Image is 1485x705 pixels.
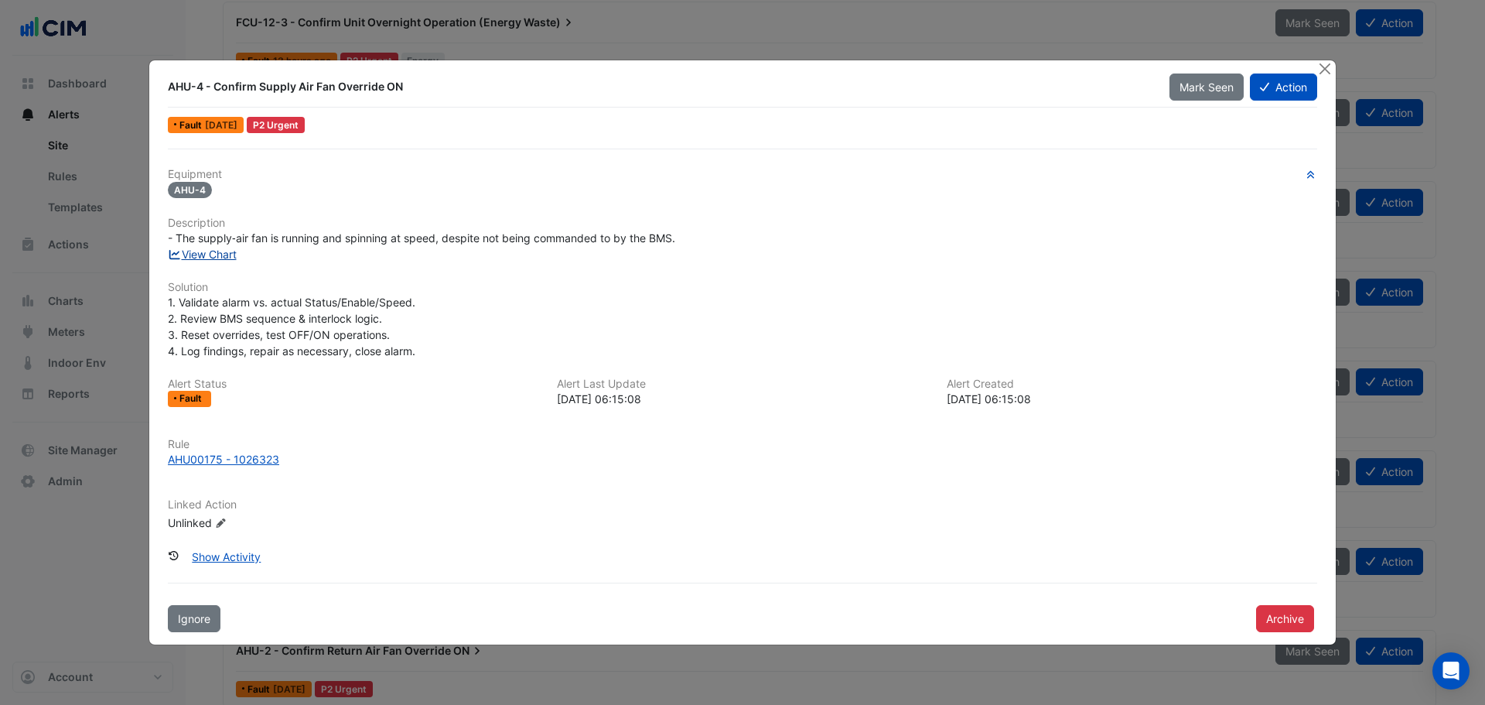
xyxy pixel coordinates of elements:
span: Mark Seen [1179,80,1234,94]
h6: Rule [168,438,1317,451]
button: Show Activity [182,543,271,570]
button: Archive [1256,605,1314,632]
div: P2 Urgent [247,117,305,133]
span: 1. Validate alarm vs. actual Status/Enable/Speed. 2. Review BMS sequence & interlock logic. 3. Re... [168,296,415,358]
button: Close [1316,60,1333,77]
span: - The supply‑air fan is running and spinning at speed, despite not being commanded to by the BMS. [168,231,675,245]
span: Tue 23-Sep-2025 06:15 AEST [205,119,237,131]
a: View Chart [168,248,237,261]
button: Action [1250,74,1317,101]
h6: Equipment [168,168,1317,181]
button: Ignore [168,605,220,632]
a: AHU00175 - 1026323 [168,451,1317,467]
span: AHU-4 [168,182,212,198]
h6: Alert Last Update [557,378,927,391]
h6: Linked Action [168,498,1317,512]
div: AHU-4 - Confirm Supply Air Fan Override ON [168,79,1151,94]
span: Fault [179,121,205,130]
div: AHU00175 - 1026323 [168,451,279,467]
h6: Alert Status [168,378,538,391]
h6: Description [168,217,1317,230]
h6: Solution [168,281,1317,294]
div: Unlinked [168,514,353,530]
span: Fault [179,394,205,403]
div: [DATE] 06:15:08 [557,391,927,407]
div: Open Intercom Messenger [1432,652,1470,690]
span: Ignore [178,612,210,625]
fa-icon: Edit Linked Action [215,517,227,529]
div: [DATE] 06:15:08 [947,391,1317,407]
button: Mark Seen [1169,74,1244,101]
h6: Alert Created [947,378,1317,391]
